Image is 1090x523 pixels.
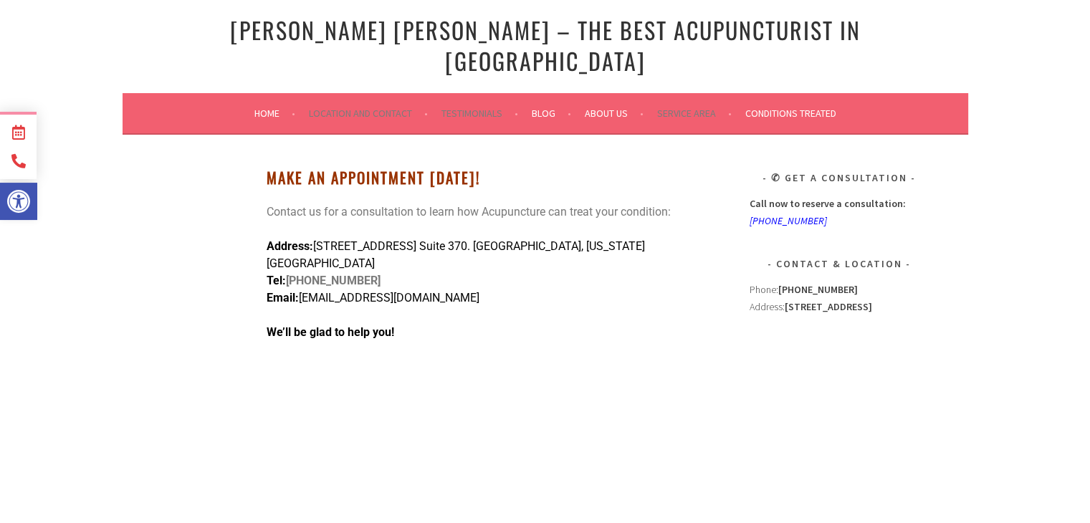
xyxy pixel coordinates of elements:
strong: Email: [267,291,299,304]
p: Contact us for a consultation to learn how Acupuncture can treat your condition: [267,203,711,221]
strong: Address: [267,239,313,253]
a: Blog [532,105,571,122]
strong: [PHONE_NUMBER] [778,283,858,296]
strong: We’ll be glad to help you! [267,325,394,339]
a: Location and Contact [309,105,428,122]
a: About Us [585,105,644,122]
a: Testimonials [441,105,518,122]
h3: Contact & Location [750,255,929,272]
strong: Make An Appointment [DATE]! [267,166,480,188]
strong: [PHONE_NUMBER] [267,274,381,304]
a: Conditions Treated [745,105,836,122]
span: [STREET_ADDRESS] Suite 370. [GEOGRAPHIC_DATA], [US_STATE][GEOGRAPHIC_DATA] [267,239,645,270]
h3: ✆ Get A Consultation [750,169,929,186]
a: [PHONE_NUMBER] [750,214,827,227]
a: Home [254,105,295,122]
span: Tel: [267,274,286,287]
strong: [STREET_ADDRESS] [785,300,872,313]
div: Address: [750,281,929,494]
span: [EMAIL_ADDRESS][DOMAIN_NAME] [299,291,479,304]
a: Service Area [657,105,732,122]
strong: Call now to reserve a consultation: [750,197,906,210]
a: [PERSON_NAME] [PERSON_NAME] – The Best Acupuncturist In [GEOGRAPHIC_DATA] [230,13,861,77]
div: Phone: [750,281,929,298]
